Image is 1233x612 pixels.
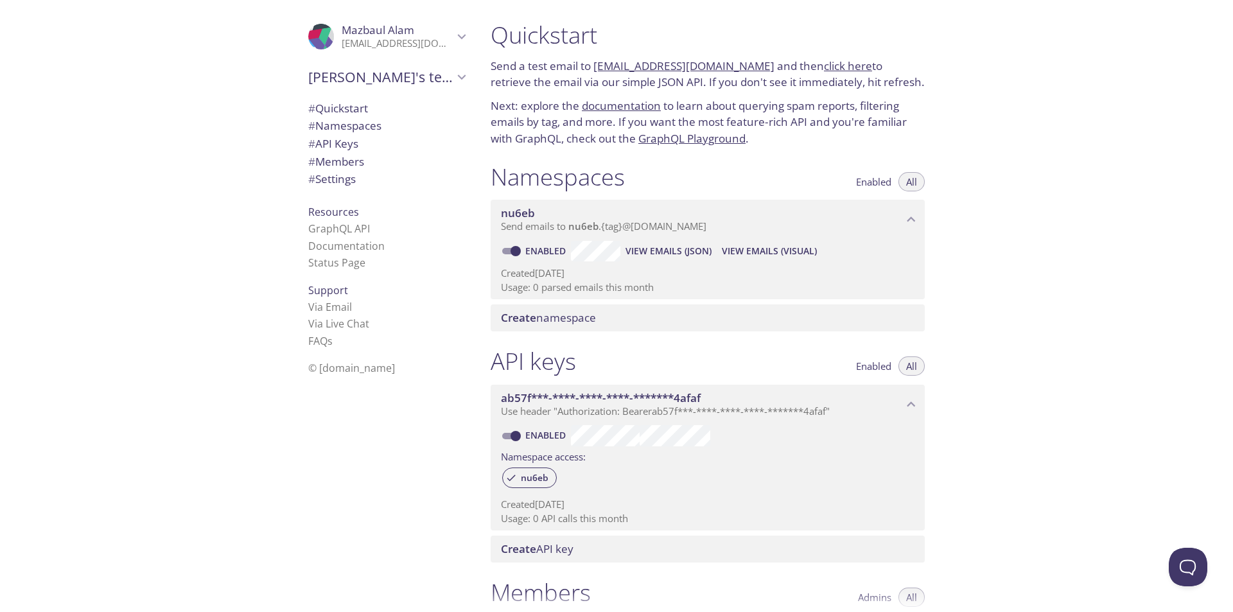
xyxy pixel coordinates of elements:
[308,222,370,236] a: GraphQL API
[298,15,475,58] div: Mazbaul Alam
[620,241,717,261] button: View Emails (JSON)
[308,118,381,133] span: Namespaces
[722,243,817,259] span: View Emails (Visual)
[848,172,899,191] button: Enabled
[298,135,475,153] div: API Keys
[501,281,914,294] p: Usage: 0 parsed emails this month
[898,172,925,191] button: All
[491,200,925,240] div: nu6eb namespace
[308,300,352,314] a: Via Email
[308,154,364,169] span: Members
[308,239,385,253] a: Documentation
[1169,548,1207,586] iframe: Help Scout Beacon - Open
[298,153,475,171] div: Members
[308,256,365,270] a: Status Page
[491,58,925,91] p: Send a test email to and then to retrieve the email via our simple JSON API. If you don't see it ...
[501,446,586,465] label: Namespace access:
[501,267,914,280] p: Created [DATE]
[523,245,571,257] a: Enabled
[491,578,591,607] h1: Members
[850,588,899,607] button: Admins
[491,162,625,191] h1: Namespaces
[308,118,315,133] span: #
[308,361,395,375] span: © [DOMAIN_NAME]
[638,131,746,146] a: GraphQL Playground
[501,541,536,556] span: Create
[342,37,453,50] p: [EMAIL_ADDRESS][DOMAIN_NAME]
[298,170,475,188] div: Team Settings
[308,334,333,348] a: FAQ
[625,243,712,259] span: View Emails (JSON)
[501,310,596,325] span: namespace
[491,536,925,563] div: Create API Key
[523,429,571,441] a: Enabled
[298,117,475,135] div: Namespaces
[308,136,358,151] span: API Keys
[717,241,822,261] button: View Emails (Visual)
[491,21,925,49] h1: Quickstart
[491,98,925,147] p: Next: explore the to learn about querying spam reports, filtering emails by tag, and more. If you...
[513,472,556,484] span: nu6eb
[491,347,576,376] h1: API keys
[898,356,925,376] button: All
[491,304,925,331] div: Create namespace
[502,468,557,488] div: nu6eb
[298,60,475,94] div: Mazbaul's team
[582,98,661,113] a: documentation
[308,154,315,169] span: #
[501,498,914,511] p: Created [DATE]
[308,317,369,331] a: Via Live Chat
[308,101,368,116] span: Quickstart
[501,512,914,525] p: Usage: 0 API calls this month
[308,171,356,186] span: Settings
[308,205,359,219] span: Resources
[848,356,899,376] button: Enabled
[501,310,536,325] span: Create
[898,588,925,607] button: All
[328,334,333,348] span: s
[501,205,535,220] span: nu6eb
[308,101,315,116] span: #
[593,58,774,73] a: [EMAIL_ADDRESS][DOMAIN_NAME]
[308,283,348,297] span: Support
[568,220,599,232] span: nu6eb
[501,220,706,232] span: Send emails to . {tag} @[DOMAIN_NAME]
[308,68,453,86] span: [PERSON_NAME]'s team
[342,22,414,37] span: Mazbaul Alam
[298,100,475,118] div: Quickstart
[308,171,315,186] span: #
[824,58,872,73] a: click here
[501,541,573,556] span: API key
[308,136,315,151] span: #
